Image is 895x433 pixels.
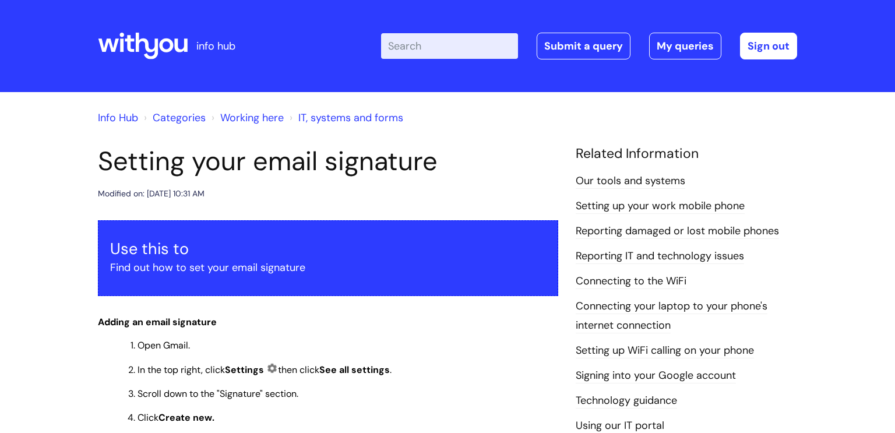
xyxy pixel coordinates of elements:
p: Find out how to set your email signature [110,258,546,277]
a: Working here [220,111,284,125]
a: Technology guidance [576,393,677,409]
h4: Related Information [576,146,797,162]
h1: Setting your email signature [98,146,558,177]
input: Search [381,33,518,59]
span: then click [278,364,319,376]
span: See all settings [319,364,390,376]
a: Our tools and systems [576,174,685,189]
img: Settings [266,362,278,374]
li: IT, systems and forms [287,108,403,127]
span: Adding an email signature [98,316,217,328]
span: Scroll down to the "Signature" section. [138,388,298,400]
a: IT, systems and forms [298,111,403,125]
a: Setting up your work mobile phone [576,199,745,214]
a: Info Hub [98,111,138,125]
a: Connecting your laptop to your phone's internet connection [576,299,767,333]
a: Reporting damaged or lost mobile phones [576,224,779,239]
a: Categories [153,111,206,125]
span: . [390,364,392,376]
span: Click [138,411,158,424]
strong: Settings [225,364,264,376]
a: Connecting to the WiFi [576,274,686,289]
div: Modified on: [DATE] 10:31 AM [98,186,205,201]
a: Setting up WiFi calling on your phone [576,343,754,358]
span: Create new. [158,411,214,424]
a: Submit a query [537,33,630,59]
h3: Use this to [110,240,546,258]
a: Signing into your Google account [576,368,736,383]
p: info hub [196,37,235,55]
li: Working here [209,108,284,127]
span: In the top right, click [138,364,266,376]
a: Sign out [740,33,797,59]
span: Open Gmail. [138,339,190,351]
li: Solution home [141,108,206,127]
a: My queries [649,33,721,59]
div: | - [381,33,797,59]
a: Reporting IT and technology issues [576,249,744,264]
